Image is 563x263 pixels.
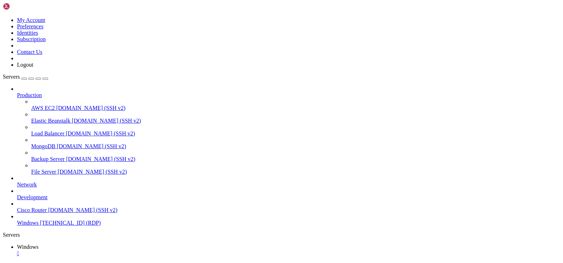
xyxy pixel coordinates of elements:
a: Windows [17,244,560,257]
a: Network [17,181,560,188]
span: File Server [31,169,56,175]
a: Preferences [17,23,44,29]
span: Windows [17,220,39,226]
li: Backup Server [DOMAIN_NAME] (SSH v2) [31,150,560,162]
div: Servers [3,232,560,238]
a: Cisco Router [DOMAIN_NAME] (SSH v2) [17,207,560,213]
a: AWS EC2 [DOMAIN_NAME] (SSH v2) [31,105,560,111]
li: Load Balancer [DOMAIN_NAME] (SSH v2) [31,124,560,137]
a: Servers [3,74,48,80]
a: Production [17,92,560,99]
span: [DOMAIN_NAME] (SSH v2) [57,143,126,149]
li: Production [17,86,560,175]
span: AWS EC2 [31,105,55,111]
a: Load Balancer [DOMAIN_NAME] (SSH v2) [31,130,560,137]
a: Logout [17,62,33,68]
a: MongoDB [DOMAIN_NAME] (SSH v2) [31,143,560,150]
span: MongoDB [31,143,55,149]
a: File Server [DOMAIN_NAME] (SSH v2) [31,169,560,175]
span: Elastic Beanstalk [31,118,70,124]
a: My Account [17,17,45,23]
a: Windows [TECHNICAL_ID] (RDP) [17,220,560,226]
li: MongoDB [DOMAIN_NAME] (SSH v2) [31,137,560,150]
span: Backup Server [31,156,65,162]
a: Elastic Beanstalk [DOMAIN_NAME] (SSH v2) [31,118,560,124]
li: File Server [DOMAIN_NAME] (SSH v2) [31,162,560,175]
li: Cisco Router [DOMAIN_NAME] (SSH v2) [17,201,560,213]
a:  [17,250,560,257]
a: Contact Us [17,49,42,55]
span: Network [17,181,37,188]
span: Servers [3,74,20,80]
a: Subscription [17,36,46,42]
span: Load Balancer [31,130,64,136]
a: Development [17,194,560,201]
li: Windows [TECHNICAL_ID] (RDP) [17,213,560,226]
li: Development [17,188,560,201]
span: [TECHNICAL_ID] (RDP) [40,220,101,226]
span: Production [17,92,42,98]
span: [DOMAIN_NAME] (SSH v2) [66,130,135,136]
li: Network [17,175,560,188]
span: Development [17,194,47,200]
img: Shellngn [3,3,44,10]
span: [DOMAIN_NAME] (SSH v2) [58,169,127,175]
a: Identities [17,30,38,36]
span: Windows [17,244,39,250]
li: Elastic Beanstalk [DOMAIN_NAME] (SSH v2) [31,111,560,124]
span: Cisco Router [17,207,47,213]
span: [DOMAIN_NAME] (SSH v2) [72,118,141,124]
span: [DOMAIN_NAME] (SSH v2) [56,105,126,111]
span: [DOMAIN_NAME] (SSH v2) [66,156,136,162]
li: AWS EC2 [DOMAIN_NAME] (SSH v2) [31,99,560,111]
span: [DOMAIN_NAME] (SSH v2) [48,207,118,213]
a: Backup Server [DOMAIN_NAME] (SSH v2) [31,156,560,162]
